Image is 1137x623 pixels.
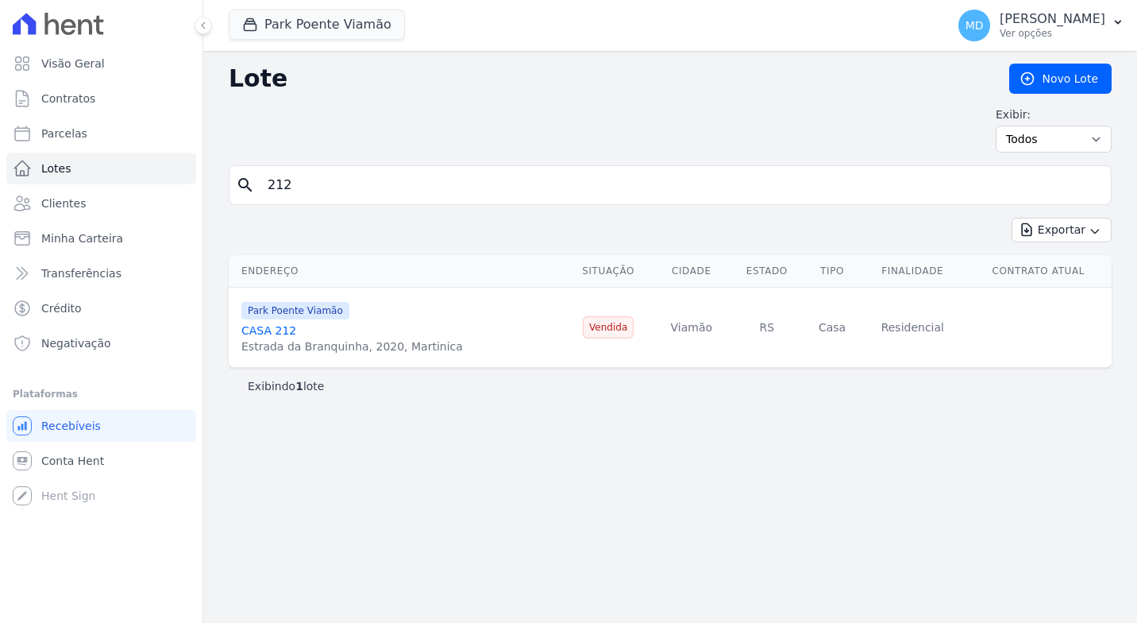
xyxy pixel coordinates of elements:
span: Conta Hent [41,453,104,469]
span: Clientes [41,195,86,211]
span: Minha Carteira [41,230,123,246]
span: Contratos [41,91,95,106]
h2: Lote [229,64,984,93]
span: Recebíveis [41,418,101,434]
a: Transferências [6,257,196,289]
span: Transferências [41,265,121,281]
td: RS [729,288,804,368]
th: Cidade [653,255,729,288]
a: Crédito [6,292,196,324]
b: 1 [295,380,303,393]
a: Contratos [6,83,196,114]
i: search [236,176,255,195]
button: MD [PERSON_NAME] Ver opções [946,3,1137,48]
td: Viamão [653,288,729,368]
th: Tipo [804,255,860,288]
span: Lotes [41,161,71,176]
th: Contrato Atual [965,255,1112,288]
span: Visão Geral [41,56,105,72]
p: [PERSON_NAME] [1000,11,1105,27]
th: Estado [729,255,804,288]
button: Park Poente Viamão [229,10,405,40]
a: Recebíveis [6,410,196,442]
span: Vendida [583,316,634,339]
th: Finalidade [860,255,965,288]
div: Plataformas [13,385,190,404]
a: Negativação [6,327,196,359]
p: Ver opções [1000,27,1105,40]
div: Estrada da Branquinha, 2020, Martinica [241,339,463,354]
td: Residencial [860,288,965,368]
a: Clientes [6,188,196,219]
span: Crédito [41,300,82,316]
a: Conta Hent [6,445,196,477]
a: CASA 212 [241,324,296,337]
span: Parcelas [41,126,87,141]
th: Endereço [229,255,563,288]
a: Minha Carteira [6,222,196,254]
p: Exibindo lote [248,378,324,394]
span: Negativação [41,335,111,351]
th: Situação [563,255,653,288]
a: Novo Lote [1009,64,1112,94]
a: Visão Geral [6,48,196,79]
label: Exibir: [996,106,1112,122]
span: MD [965,20,984,31]
span: Park Poente Viamão [241,302,349,319]
button: Exportar [1012,218,1112,242]
a: Lotes [6,153,196,184]
a: Parcelas [6,118,196,149]
td: Casa [804,288,860,368]
input: Buscar por nome [258,169,1104,201]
